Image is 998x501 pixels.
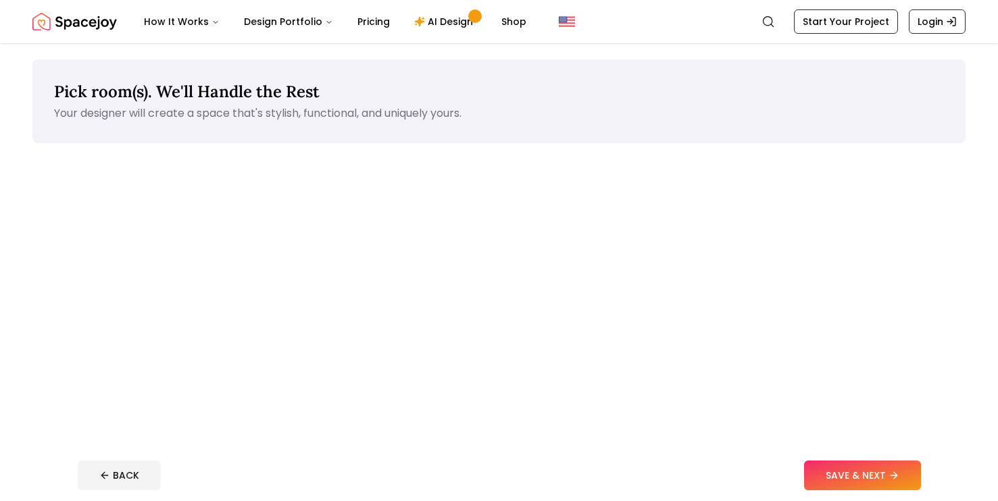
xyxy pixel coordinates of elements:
a: Spacejoy [32,8,117,35]
a: AI Design [403,8,488,35]
a: Start Your Project [794,9,898,34]
img: Spacejoy Logo [32,8,117,35]
img: United States [559,14,575,30]
p: Your designer will create a space that's stylish, functional, and uniquely yours. [54,105,944,122]
button: SAVE & NEXT [804,460,921,490]
span: Pick room(s). We'll Handle the Rest [54,81,320,102]
a: Pricing [347,8,401,35]
a: Shop [491,8,537,35]
button: How It Works [133,8,230,35]
button: BACK [78,460,161,490]
a: Login [909,9,966,34]
nav: Main [133,8,537,35]
button: Design Portfolio [233,8,344,35]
